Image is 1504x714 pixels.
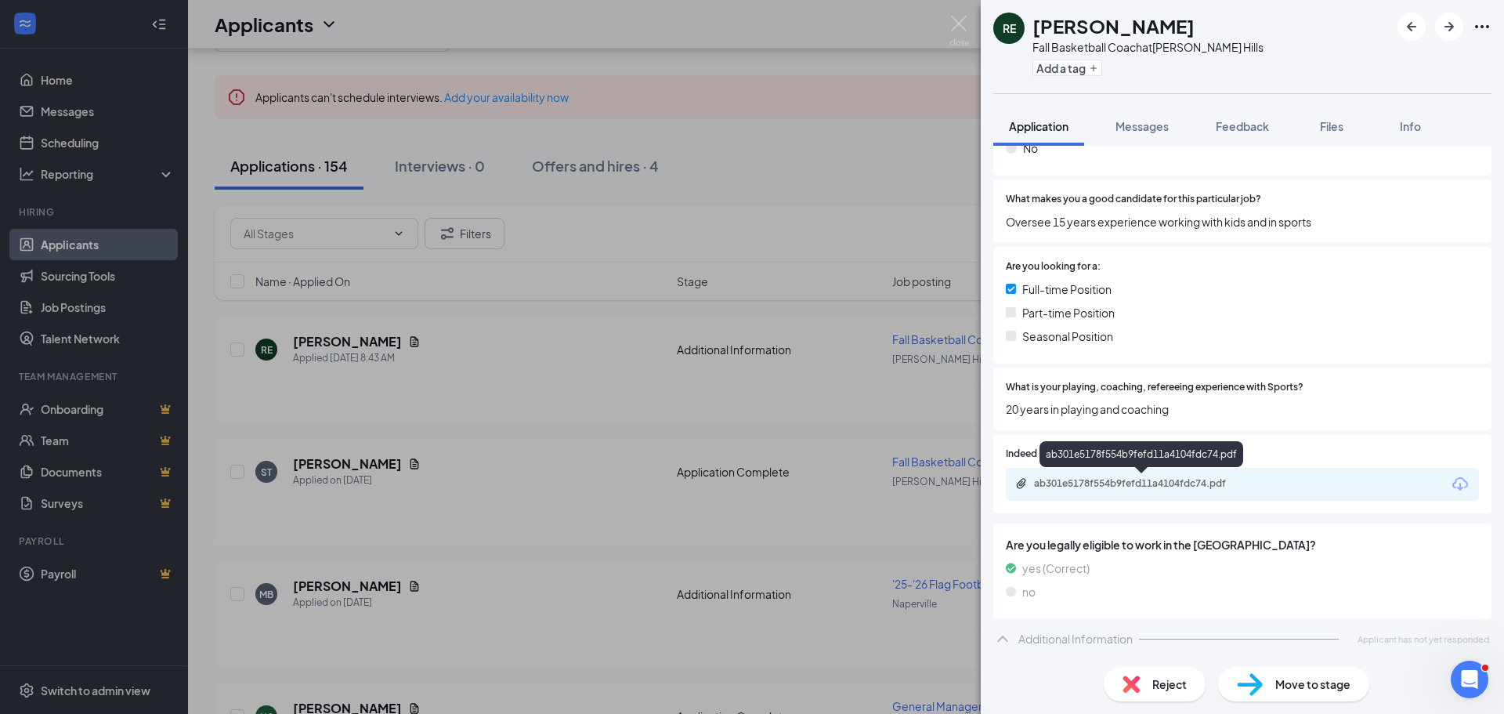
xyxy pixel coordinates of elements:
svg: ArrowRight [1440,17,1459,36]
span: Are you looking for a: [1006,259,1101,274]
span: Are you legally eligible to work in the [GEOGRAPHIC_DATA]? [1006,536,1479,553]
div: RE [1003,20,1016,36]
span: Part-time Position [1022,304,1115,321]
span: Application [1009,119,1068,133]
div: ab301e5178f554b9fefd11a4104fdc74.pdf [1039,441,1243,467]
svg: Download [1451,475,1470,494]
svg: ChevronUp [993,629,1012,648]
span: Feedback [1216,119,1269,133]
span: Oversee 15 years experience working with kids and in sports [1006,213,1479,230]
span: 20 years in playing and coaching [1006,400,1479,418]
span: Full-time Position [1022,281,1112,298]
svg: Plus [1089,63,1098,73]
span: Messages [1115,119,1169,133]
span: yes (Correct) [1022,560,1090,577]
span: No [1023,140,1038,157]
span: Info [1400,119,1421,133]
div: Additional Information [1018,631,1133,647]
svg: Paperclip [1015,477,1028,490]
svg: Ellipses [1473,17,1491,36]
div: ab301e5178f554b9fefd11a4104fdc74.pdf [1034,477,1253,490]
div: Fall Basketball Coach at [PERSON_NAME] Hills [1032,39,1264,55]
button: ArrowRight [1435,13,1463,41]
span: Move to stage [1275,676,1350,693]
span: What is your playing, coaching, refereeing experience with Sports? [1006,380,1303,395]
svg: ArrowLeftNew [1402,17,1421,36]
span: Seasonal Position [1022,328,1113,345]
span: Reject [1152,676,1187,693]
span: Files [1320,119,1343,133]
span: Indeed Resume [1006,447,1075,462]
button: ArrowLeftNew [1397,13,1426,41]
span: no [1022,583,1036,600]
a: Paperclipab301e5178f554b9fefd11a4104fdc74.pdf [1015,477,1269,492]
span: What makes you a good candidate for this particular job? [1006,192,1261,207]
button: PlusAdd a tag [1032,60,1102,76]
h1: [PERSON_NAME] [1032,13,1195,39]
iframe: Intercom live chat [1451,661,1488,698]
span: Applicant has not yet responded. [1358,632,1491,646]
